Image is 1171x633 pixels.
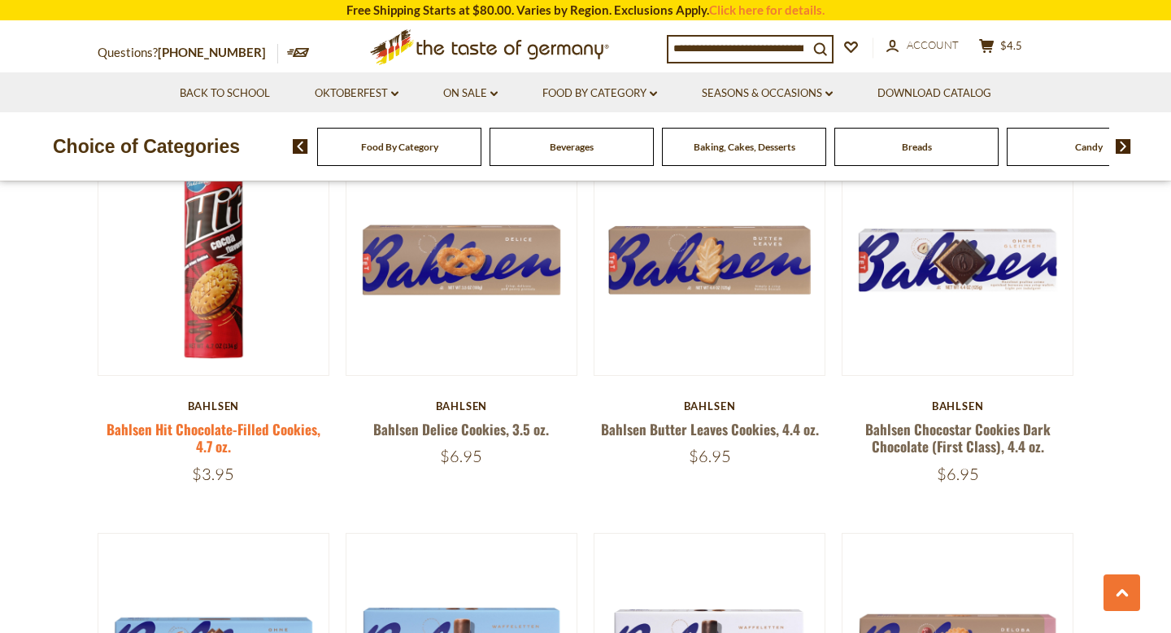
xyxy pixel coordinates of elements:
img: next arrow [1116,139,1131,154]
a: Baking, Cakes, Desserts [694,141,795,153]
a: Download Catalog [877,85,991,103]
div: Bahlsen [98,399,329,413]
a: Back to School [180,85,270,103]
a: Oktoberfest [315,85,398,103]
button: $4.5 [976,38,1025,59]
a: Food By Category [542,85,657,103]
a: Bahlsen Delice Cookies, 3.5 oz. [373,419,549,439]
div: Bahlsen [594,399,825,413]
a: Seasons & Occasions [702,85,833,103]
a: On Sale [443,85,498,103]
img: Bahlsen Butter Leaves Cookies, 4.4 oz. [594,145,825,375]
a: Click here for details. [709,2,825,17]
span: $3.95 [192,464,234,484]
div: Bahlsen [346,399,577,413]
a: Bahlsen Hit Chocolate-Filled Cookies, 4.7 oz. [107,419,320,456]
span: $6.95 [440,446,482,466]
a: Bahlsen Chocostar Cookies Dark Chocolate (First Class), 4.4 oz. [865,419,1051,456]
a: Breads [902,141,932,153]
span: Account [907,38,959,51]
p: Questions? [98,42,278,63]
a: [PHONE_NUMBER] [158,45,266,59]
span: $4.5 [1000,39,1022,52]
span: $6.95 [689,446,731,466]
a: Food By Category [361,141,438,153]
div: Bahlsen [842,399,1073,413]
a: Bahlsen Butter Leaves Cookies, 4.4 oz. [601,419,819,439]
img: Bahlsen Chocostar Cookies Dark Chocolate (First Class), 4.4 oz. [842,145,1073,375]
a: Account [886,37,959,55]
a: Candy [1075,141,1103,153]
img: Bahlsen Delice Cookies, 3.5 oz. [346,145,577,375]
img: Bahlsen Hit Chocolate-Filled Cookies, 4.7 oz. [98,145,329,375]
a: Beverages [550,141,594,153]
span: $6.95 [937,464,979,484]
img: previous arrow [293,139,308,154]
